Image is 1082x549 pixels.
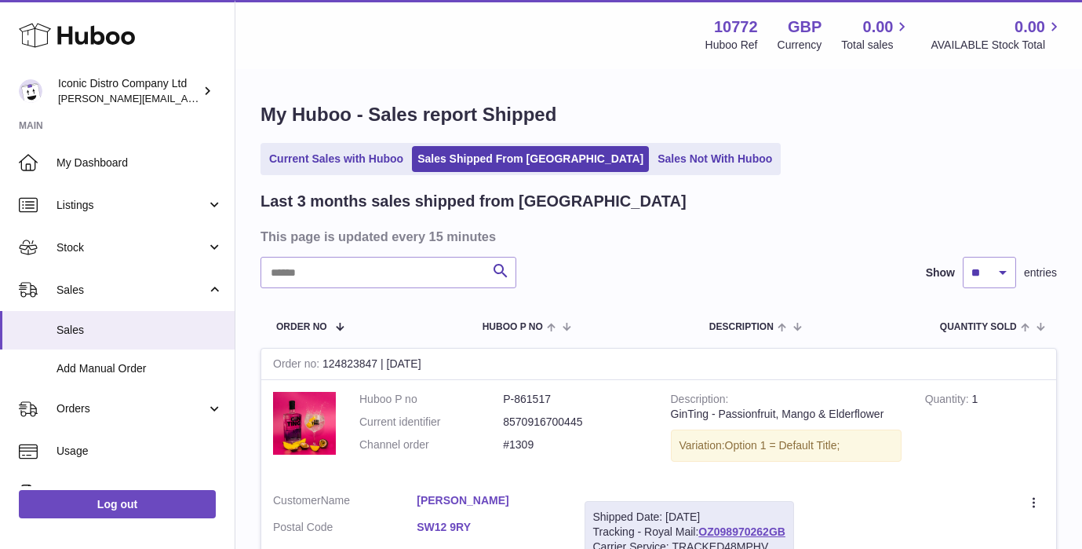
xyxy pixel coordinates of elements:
span: Orders [56,401,206,416]
span: Quantity Sold [940,322,1017,332]
h1: My Huboo - Sales report Shipped [260,102,1057,127]
span: Sales [56,323,223,338]
a: Sales Not With Huboo [652,146,778,172]
a: SW12 9RY [417,520,560,535]
strong: GBP [788,16,822,38]
a: [PERSON_NAME] [417,493,560,508]
span: Description [709,322,774,332]
strong: 10772 [714,16,758,38]
span: AVAILABLE Stock Total [931,38,1063,53]
h3: This page is updated every 15 minutes [260,228,1053,245]
span: [PERSON_NAME][EMAIL_ADDRESS][DOMAIN_NAME] [58,92,315,104]
strong: Order no [273,357,322,374]
dd: 8570916700445 [503,415,647,430]
div: Huboo Ref [705,38,758,53]
dt: Postal Code [273,520,417,539]
span: 0.00 [1015,16,1045,38]
div: Variation: [671,430,902,462]
dt: Name [273,493,417,512]
strong: Quantity [925,393,972,409]
span: Huboo P no [483,322,543,332]
dd: #1309 [503,437,647,452]
a: Current Sales with Huboo [264,146,409,172]
a: Sales Shipped From [GEOGRAPHIC_DATA] [412,146,649,172]
span: 0.00 [863,16,894,38]
span: Customer [273,494,321,507]
div: Shipped Date: [DATE] [593,510,785,525]
span: Sales [56,283,206,298]
span: Listings [56,198,206,213]
span: My Dashboard [56,156,223,170]
div: 124823847 | [DATE] [261,349,1056,380]
span: Order No [276,322,327,332]
a: 0.00 AVAILABLE Stock Total [931,16,1063,53]
span: Usage [56,444,223,459]
a: 0.00 Total sales [841,16,911,53]
span: Add Manual Order [56,361,223,376]
label: Show [926,265,955,280]
strong: Description [671,393,729,409]
a: OZ098970262GB [698,525,785,538]
dt: Channel order [359,437,503,452]
span: Total sales [841,38,911,53]
div: GinTing - Passionfruit, Mango & Elderflower [671,407,902,422]
dt: Huboo P no [359,392,503,407]
dt: Current identifier [359,415,503,430]
span: Option 1 = Default Title; [725,439,840,452]
span: Stock [56,240,206,255]
td: 1 [913,380,1056,481]
h2: Last 3 months sales shipped from [GEOGRAPHIC_DATA] [260,191,687,212]
div: Iconic Distro Company Ltd [58,76,199,106]
dd: P-861517 [503,392,647,407]
a: Log out [19,490,216,518]
img: GinTingPassionfruitLS.jpg [273,392,336,455]
span: entries [1024,265,1057,280]
div: Currency [778,38,822,53]
img: paul@iconicdistro.com [19,79,42,103]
